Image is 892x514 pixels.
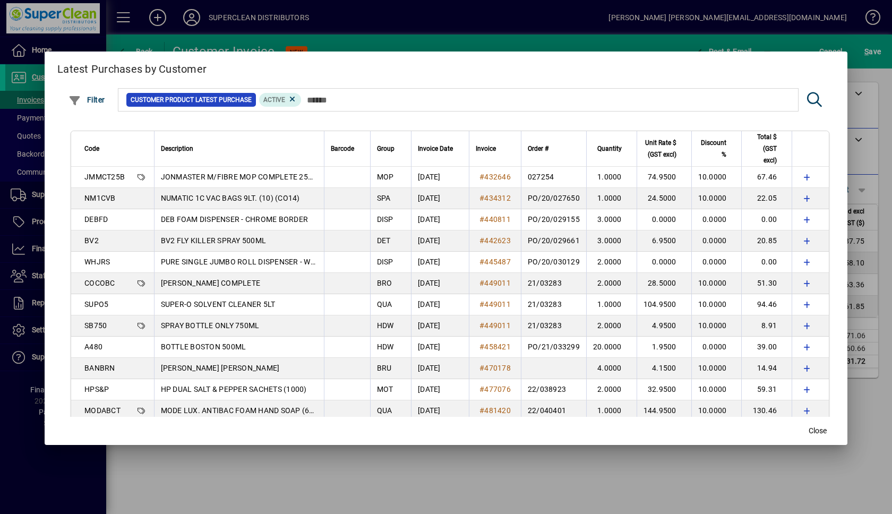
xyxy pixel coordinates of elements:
span: # [479,236,484,245]
td: 22.05 [741,188,792,209]
td: 22/040401 [521,400,586,422]
span: BV2 FLY KILLER SPRAY 500ML [161,236,267,245]
span: Filter [68,96,105,104]
span: JMMCT25B [84,173,125,181]
td: 67.46 [741,167,792,188]
div: Invoice [476,143,514,155]
td: 10.0000 [691,315,742,337]
span: 477076 [484,385,511,393]
td: [DATE] [411,273,469,294]
td: 21/03283 [521,294,586,315]
td: 0.0000 [637,252,691,273]
span: Description [161,143,193,155]
a: #449011 [476,320,514,331]
td: 1.0000 [586,167,637,188]
a: #445487 [476,256,514,268]
span: MOP [377,173,394,181]
td: [DATE] [411,294,469,315]
a: #434312 [476,192,514,204]
span: MOT [377,385,393,393]
td: 4.9500 [637,315,691,337]
span: Total $ (GST excl) [748,131,777,166]
td: 22/038923 [521,379,586,400]
span: NM1CVB [84,194,116,202]
div: Discount % [698,137,736,160]
td: 6.9500 [637,230,691,252]
a: #470178 [476,362,514,374]
td: 20.0000 [586,337,637,358]
div: Order # [528,143,580,155]
span: SPA [377,194,391,202]
a: #481420 [476,405,514,416]
span: 442623 [484,236,511,245]
td: 144.9500 [637,400,691,422]
td: 104.9500 [637,294,691,315]
td: 0.00 [741,209,792,230]
span: Barcode [331,143,354,155]
td: [DATE] [411,167,469,188]
span: 449011 [484,300,511,309]
span: NUMATIC 1C VAC BAGS 9LT. (10) (CO14) [161,194,300,202]
td: 59.31 [741,379,792,400]
td: [DATE] [411,252,469,273]
span: 445487 [484,258,511,266]
button: Close [801,422,835,441]
td: [DATE] [411,379,469,400]
td: 20.85 [741,230,792,252]
a: #477076 [476,383,514,395]
span: DEBFD [84,215,108,224]
span: SPRAY BOTTLE ONLY 750ML [161,321,260,330]
span: # [479,194,484,202]
td: 21/03283 [521,273,586,294]
td: 1.0000 [586,294,637,315]
td: 28.5000 [637,273,691,294]
span: Close [809,425,827,436]
td: 2.0000 [586,252,637,273]
td: 0.0000 [637,209,691,230]
span: Order # [528,143,548,155]
td: [DATE] [411,337,469,358]
td: [DATE] [411,209,469,230]
span: DET [377,236,391,245]
td: 39.00 [741,337,792,358]
span: MODE LUX. ANTIBAC FOAM HAND SOAP (6x1L) [161,406,325,415]
td: PO/20/029155 [521,209,586,230]
div: Description [161,143,318,155]
span: Unit Rate $ (GST excl) [644,137,676,160]
span: # [479,173,484,181]
span: Quantity [597,143,622,155]
span: COCOBC [84,279,115,287]
span: Code [84,143,99,155]
td: 1.0000 [586,188,637,209]
a: #449011 [476,277,514,289]
span: JONMASTER M/FIBRE MOP COMPLETE 25CM - BLUE [161,173,344,181]
td: 24.5000 [637,188,691,209]
a: #442623 [476,235,514,246]
span: PURE SINGLE JUMBO ROLL DISPENSER - WHITE [161,258,327,266]
td: 0.0000 [691,252,742,273]
div: Quantity [593,143,631,155]
td: 10.0000 [691,400,742,422]
td: 2.0000 [586,379,637,400]
span: Invoice Date [418,143,453,155]
td: 32.9500 [637,379,691,400]
div: Unit Rate $ (GST excl) [644,137,686,160]
td: 10.0000 [691,188,742,209]
td: 8.91 [741,315,792,337]
td: [DATE] [411,358,469,379]
td: 10.0000 [691,358,742,379]
td: 0.0000 [691,209,742,230]
span: # [479,385,484,393]
button: Filter [66,90,108,109]
a: #458421 [476,341,514,353]
span: QUA [377,300,392,309]
td: 3.0000 [586,209,637,230]
td: PO/20/030129 [521,252,586,273]
td: 74.9500 [637,167,691,188]
span: Customer Product Latest Purchase [131,95,252,105]
td: 1.9500 [637,337,691,358]
span: 432646 [484,173,511,181]
div: Invoice Date [418,143,462,155]
td: 4.0000 [586,358,637,379]
div: Code [84,143,148,155]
